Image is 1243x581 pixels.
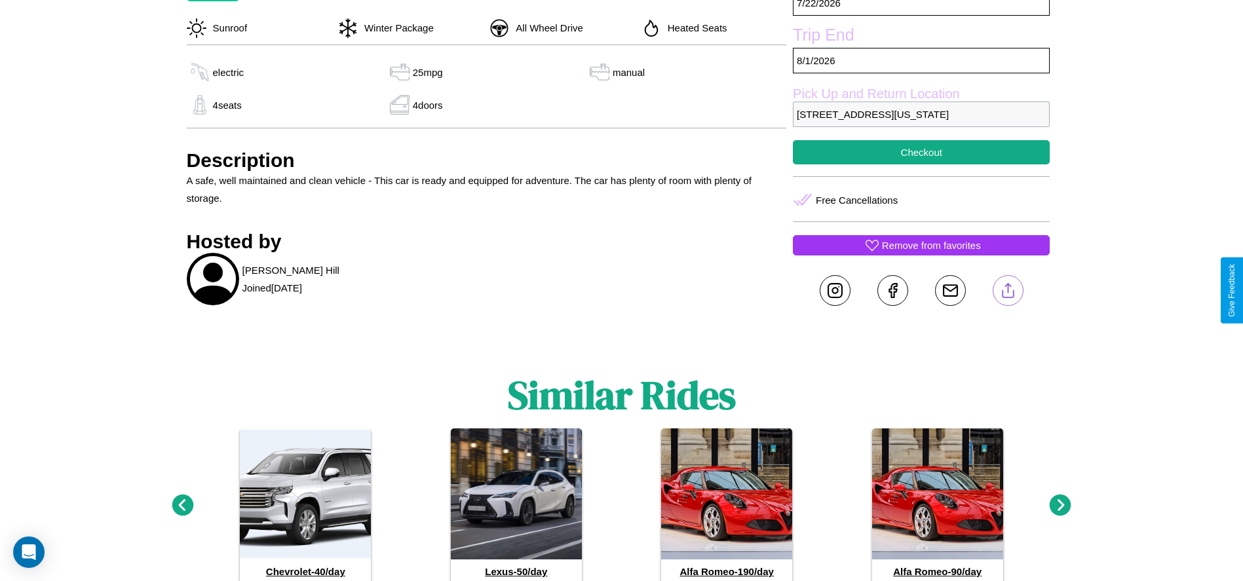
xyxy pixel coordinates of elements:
[206,19,248,37] p: Sunroof
[187,231,787,253] h3: Hosted by
[213,96,242,114] p: 4 seats
[816,191,898,209] p: Free Cancellations
[793,235,1050,255] button: Remove from favorites
[413,96,443,114] p: 4 doors
[413,64,443,81] p: 25 mpg
[187,149,787,172] h3: Description
[509,19,583,37] p: All Wheel Drive
[187,62,213,82] img: gas
[508,368,736,422] h1: Similar Rides
[661,19,727,37] p: Heated Seats
[882,236,981,254] p: Remove from favorites
[187,172,787,207] p: A safe, well maintained and clean vehicle - This car is ready and equipped for adventure. The car...
[358,19,434,37] p: Winter Package
[793,140,1050,164] button: Checkout
[793,86,1050,102] label: Pick Up and Return Location
[387,95,413,115] img: gas
[613,64,645,81] p: manual
[13,536,45,568] div: Open Intercom Messenger
[242,261,339,279] p: [PERSON_NAME] Hill
[793,26,1050,48] label: Trip End
[387,62,413,82] img: gas
[793,48,1050,73] p: 8 / 1 / 2026
[213,64,244,81] p: electric
[1227,264,1236,317] div: Give Feedback
[793,102,1050,127] p: [STREET_ADDRESS][US_STATE]
[187,95,213,115] img: gas
[586,62,613,82] img: gas
[242,279,302,297] p: Joined [DATE]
